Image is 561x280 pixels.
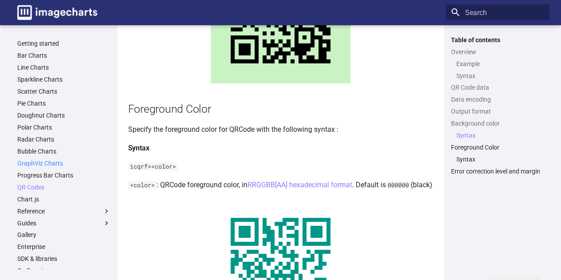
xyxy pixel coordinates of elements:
code: 000000 [386,181,411,189]
input: Search [446,4,549,20]
a: GraphViz Charts [17,159,110,167]
a: Image-Charts documentation [14,2,101,24]
a: SDK & libraries [17,255,110,263]
a: QR Codes [17,183,110,191]
a: Error correction level and margin [451,167,544,175]
a: Progress Bar Charts [17,171,110,179]
img: logo [17,5,97,20]
a: Pie Charts [17,99,110,107]
label: Reference [17,207,110,215]
nav: Table of contents [446,36,549,176]
a: RRGGBB[AA] hexadecimal format [247,181,352,189]
a: Line Charts [17,63,110,71]
a: Output format [451,107,544,115]
label: Guides [17,219,110,227]
p: Specify the foreground color for QRCode with the following syntax : [128,124,433,135]
a: On Premise [17,267,110,275]
a: Overview [451,48,544,56]
a: Radar Charts [17,135,110,143]
a: Bubble Charts [17,147,110,155]
p: : QRCode foreground color, in . Default is (black) [128,179,433,191]
a: Gallery [17,231,110,239]
a: Doughnut Charts [17,111,110,119]
a: Data encoding [451,95,544,103]
code: icqrf=<color> [128,162,178,170]
a: Syntax [456,72,544,80]
nav: Foreground Color [451,155,544,163]
nav: Background color [451,131,544,139]
nav: Overview [451,60,544,80]
code: <color> [128,181,157,189]
a: Sparkline Charts [17,75,110,83]
a: Bar Charts [17,51,110,59]
a: Chart.js [17,195,110,203]
a: Foreground Color [451,143,544,151]
a: Enterprise [17,243,110,251]
a: Syntax [456,155,544,163]
a: Syntax [456,131,544,139]
label: Table of contents [446,36,549,44]
h4: Syntax [128,142,433,154]
a: Example [456,60,544,68]
a: Getting started [17,39,110,47]
a: Background color [451,119,544,127]
a: Polar Charts [17,123,110,131]
a: QR Code data [451,83,544,91]
h2: Foreground Color [128,101,433,117]
a: Scatter Charts [17,87,110,95]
